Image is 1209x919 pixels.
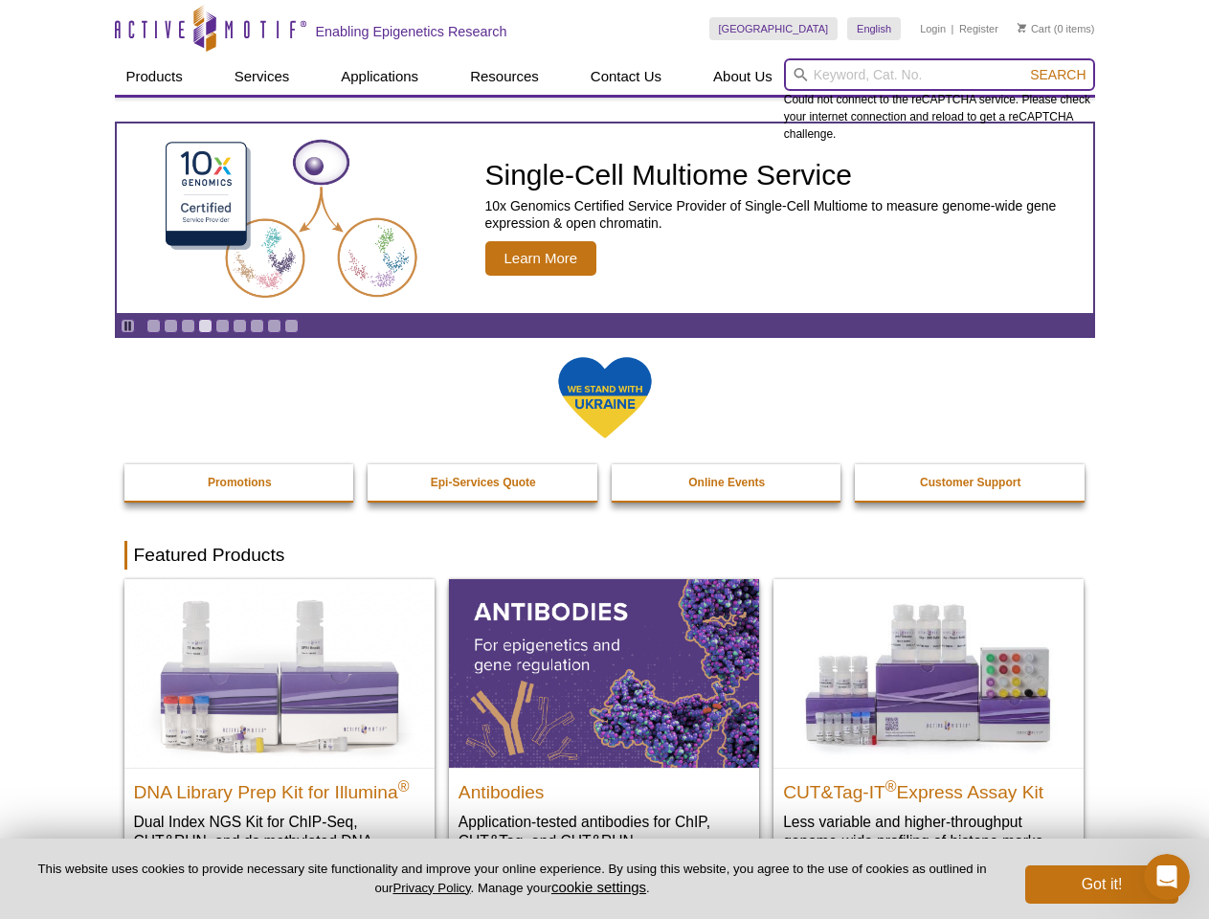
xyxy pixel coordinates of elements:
p: Dual Index NGS Kit for ChIP-Seq, CUT&RUN, and ds methylated DNA assays. [134,812,425,870]
img: Your Cart [1018,23,1026,33]
a: Go to slide 1 [146,319,161,333]
a: Go to slide 4 [198,319,213,333]
a: Go to slide 6 [233,319,247,333]
strong: Epi-Services Quote [431,476,536,489]
p: This website uses cookies to provide necessary site functionality and improve your online experie... [31,861,994,897]
a: Products [115,58,194,95]
a: Go to slide 5 [215,319,230,333]
a: All Antibodies Antibodies Application-tested antibodies for ChIP, CUT&Tag, and CUT&RUN. [449,579,759,869]
a: [GEOGRAPHIC_DATA] [709,17,839,40]
h2: Featured Products [124,541,1086,570]
a: DNA Library Prep Kit for Illumina DNA Library Prep Kit for Illumina® Dual Index NGS Kit for ChIP-... [124,579,435,888]
button: cookie settings [551,879,646,895]
h2: DNA Library Prep Kit for Illumina [134,773,425,802]
li: | [952,17,954,40]
a: Services [223,58,302,95]
strong: Promotions [208,476,272,489]
a: English [847,17,901,40]
strong: Online Events [688,476,765,489]
li: (0 items) [1018,17,1095,40]
strong: Customer Support [920,476,1020,489]
a: Go to slide 2 [164,319,178,333]
a: Toggle autoplay [121,319,135,333]
sup: ® [398,777,410,794]
sup: ® [885,777,897,794]
a: Resources [459,58,550,95]
a: Login [920,22,946,35]
img: All Antibodies [449,579,759,767]
img: CUT&Tag-IT® Express Assay Kit [773,579,1084,767]
a: Go to slide 7 [250,319,264,333]
h2: Antibodies [459,773,750,802]
h2: CUT&Tag-IT Express Assay Kit [783,773,1074,802]
a: Go to slide 8 [267,319,281,333]
input: Keyword, Cat. No. [784,58,1095,91]
a: Privacy Policy [392,881,470,895]
a: About Us [702,58,784,95]
img: DNA Library Prep Kit for Illumina [124,579,435,767]
iframe: Intercom live chat [1144,854,1190,900]
div: Could not connect to the reCAPTCHA service. Please check your internet connection and reload to g... [784,58,1095,143]
button: Search [1024,66,1091,83]
a: Epi-Services Quote [368,464,599,501]
img: We Stand With Ukraine [557,355,653,440]
p: Application-tested antibodies for ChIP, CUT&Tag, and CUT&RUN. [459,812,750,851]
a: CUT&Tag-IT® Express Assay Kit CUT&Tag-IT®Express Assay Kit Less variable and higher-throughput ge... [773,579,1084,869]
a: Applications [329,58,430,95]
a: Register [959,22,998,35]
h2: Enabling Epigenetics Research [316,23,507,40]
span: Search [1030,67,1086,82]
a: Online Events [612,464,843,501]
a: Go to slide 3 [181,319,195,333]
a: Go to slide 9 [284,319,299,333]
a: Customer Support [855,464,1086,501]
a: Contact Us [579,58,673,95]
a: Promotions [124,464,356,501]
p: Less variable and higher-throughput genome-wide profiling of histone marks​. [783,812,1074,851]
button: Got it! [1025,865,1178,904]
a: Cart [1018,22,1051,35]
